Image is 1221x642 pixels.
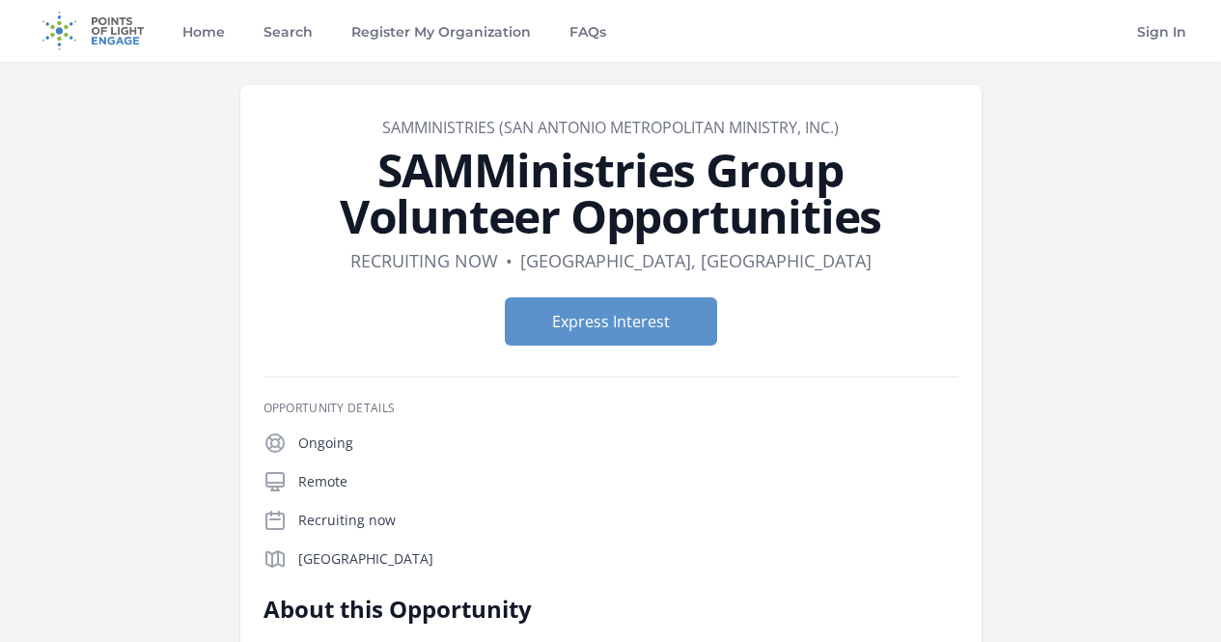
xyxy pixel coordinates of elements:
[298,433,958,453] p: Ongoing
[298,511,958,530] p: Recruiting now
[350,247,498,274] dd: Recruiting now
[264,401,958,416] h3: Opportunity Details
[298,472,958,491] p: Remote
[382,117,839,138] a: SAMMinistries (San Antonio Metropolitan Ministry, Inc.)
[505,297,717,346] button: Express Interest
[298,549,958,569] p: [GEOGRAPHIC_DATA]
[520,247,872,274] dd: [GEOGRAPHIC_DATA], [GEOGRAPHIC_DATA]
[264,594,828,625] h2: About this Opportunity
[264,147,958,239] h1: SAMMinistries Group Volunteer Opportunities
[506,247,513,274] div: •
